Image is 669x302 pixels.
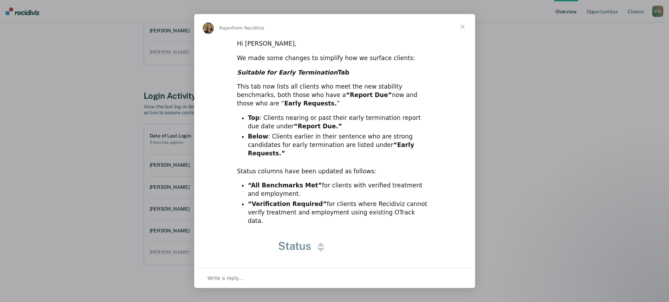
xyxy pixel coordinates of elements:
[237,69,338,76] i: Suitable for Early Termination
[208,274,244,283] span: Write a reply…
[248,114,432,131] li: : Clients nearing or past their early termination report due date under
[248,141,414,157] b: “Early Requests.”
[248,200,327,207] b: “Verification Required”
[194,268,475,288] div: Open conversation and reply
[237,83,432,108] div: This tab now lists all clients who meet the new stability benchmarks, both those who have a now a...
[203,23,214,34] img: Profile image for Rajan
[219,25,232,31] span: Rajan
[294,123,342,130] b: “Report Due.”
[346,91,392,98] b: “Report Due”
[237,54,432,63] div: We made some changes to simplify how we surface clients:
[248,133,268,140] b: Below
[450,14,475,39] span: Close
[284,100,337,107] b: Early Requests.
[248,181,432,198] li: for clients with verified treatment and employment.
[237,167,432,176] div: Status columns have been updated as follows:
[248,182,322,189] b: “All Benchmarks Met”
[237,40,432,48] div: Hi [PERSON_NAME],
[248,200,432,225] li: for clients where Recidiviz cannot verify treatment and employment using existing OTrack data.
[248,114,260,121] b: Top
[232,25,264,31] span: from Recidiviz
[237,69,349,76] b: Tab
[248,133,432,158] li: : Clients earlier in their sentence who are strong candidates for early termination are listed under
